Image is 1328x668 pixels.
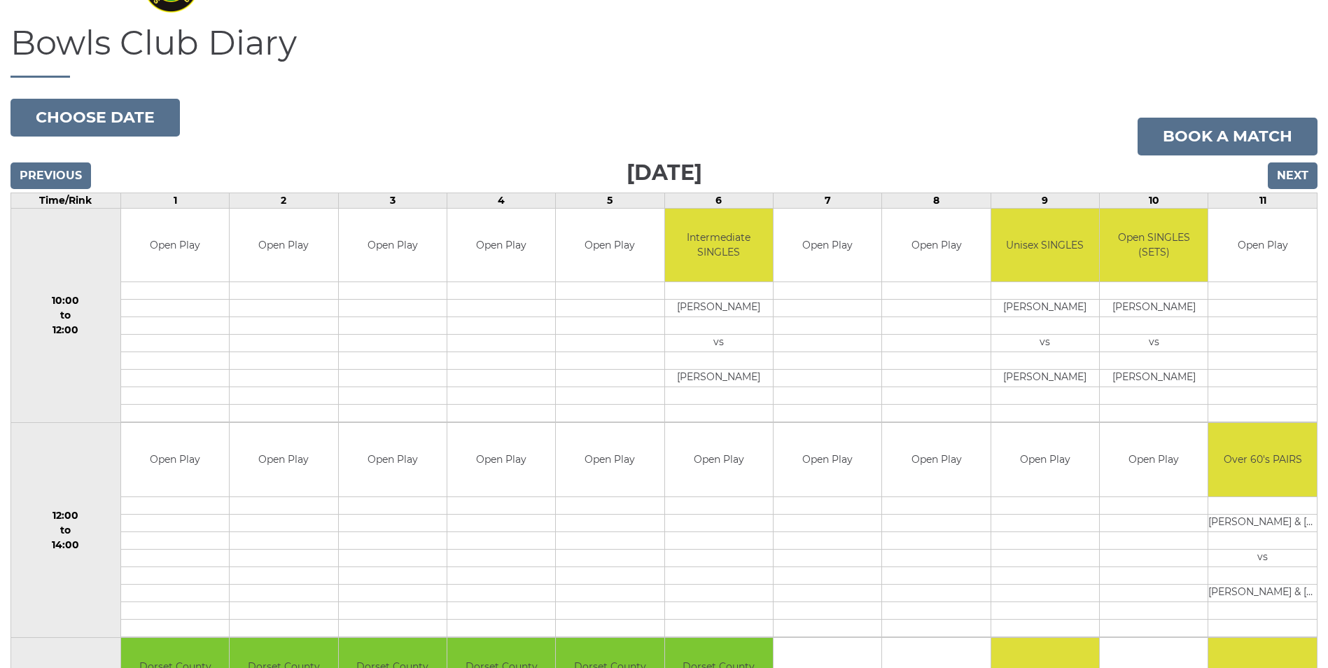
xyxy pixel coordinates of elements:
[1100,335,1208,352] td: vs
[11,423,121,638] td: 12:00 to 14:00
[230,193,338,208] td: 2
[991,209,1099,282] td: Unisex SINGLES
[1208,514,1317,531] td: [PERSON_NAME] & [PERSON_NAME]
[665,209,773,282] td: Intermediate SINGLES
[1208,193,1317,208] td: 11
[1208,423,1317,496] td: Over 60's PAIRS
[11,162,91,189] input: Previous
[1100,209,1208,282] td: Open SINGLES (SETS)
[230,209,337,282] td: Open Play
[991,335,1099,352] td: vs
[991,370,1099,387] td: [PERSON_NAME]
[556,423,664,496] td: Open Play
[774,423,881,496] td: Open Play
[665,335,773,352] td: vs
[11,193,121,208] td: Time/Rink
[665,370,773,387] td: [PERSON_NAME]
[447,193,555,208] td: 4
[447,423,555,496] td: Open Play
[121,209,229,282] td: Open Play
[991,423,1099,496] td: Open Play
[882,193,991,208] td: 8
[447,209,555,282] td: Open Play
[121,423,229,496] td: Open Play
[11,25,1317,78] h1: Bowls Club Diary
[1138,118,1317,155] a: Book a match
[774,193,882,208] td: 7
[1208,549,1317,566] td: vs
[664,193,773,208] td: 6
[882,423,990,496] td: Open Play
[882,209,990,282] td: Open Play
[120,193,229,208] td: 1
[1100,370,1208,387] td: [PERSON_NAME]
[774,209,881,282] td: Open Play
[339,423,447,496] td: Open Play
[1208,209,1317,282] td: Open Play
[1100,300,1208,317] td: [PERSON_NAME]
[991,300,1099,317] td: [PERSON_NAME]
[11,208,121,423] td: 10:00 to 12:00
[338,193,447,208] td: 3
[339,209,447,282] td: Open Play
[556,193,664,208] td: 5
[1208,584,1317,601] td: [PERSON_NAME] & [PERSON_NAME]
[665,423,773,496] td: Open Play
[11,99,180,137] button: Choose date
[1100,423,1208,496] td: Open Play
[556,209,664,282] td: Open Play
[230,423,337,496] td: Open Play
[665,300,773,317] td: [PERSON_NAME]
[1268,162,1317,189] input: Next
[1100,193,1208,208] td: 10
[991,193,1099,208] td: 9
